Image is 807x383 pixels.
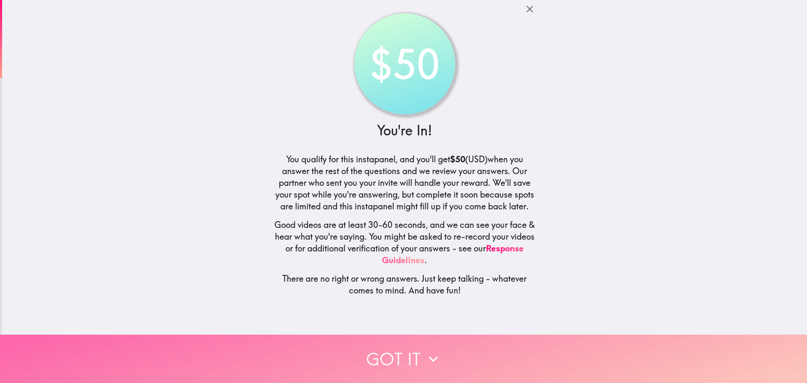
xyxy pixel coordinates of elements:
h5: You qualify for this instapanel, and you'll get (USD) when you answer the rest of the questions a... [274,153,536,212]
h3: You're In! [274,121,536,140]
b: $50 [450,154,465,164]
h5: There are no right or wrong answers. Just keep talking - whatever comes to mind. And have fun! [274,273,536,296]
a: Response Guidelines [382,243,524,265]
h5: Good videos are at least 30-60 seconds, and we can see your face & hear what you're saying. You m... [274,219,536,266]
div: $50 [357,16,452,111]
